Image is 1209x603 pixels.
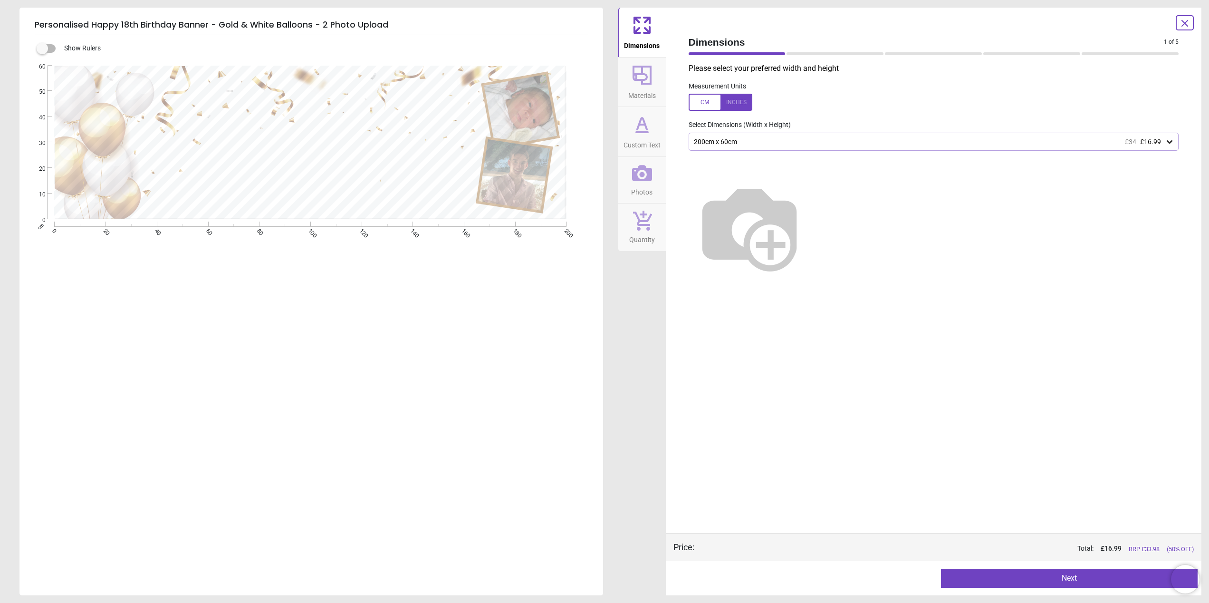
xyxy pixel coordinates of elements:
button: Materials [618,58,666,107]
img: Helper for size comparison [689,166,810,288]
div: Price : [673,541,694,553]
span: Photos [631,183,652,197]
span: £ 33.98 [1142,545,1160,553]
span: 60 [28,63,46,71]
span: Dimensions [624,37,660,51]
div: Show Rulers [42,43,603,54]
button: Quantity [618,204,666,251]
span: £34 [1125,138,1136,146]
span: (50% OFF) [1167,545,1194,554]
label: Measurement Units [689,82,746,91]
button: Photos [618,157,666,204]
span: Quantity [629,231,655,245]
span: Custom Text [624,136,661,150]
h5: Personalised Happy 18th Birthday Banner - Gold & White Balloons - 2 Photo Upload [35,15,588,35]
span: Materials [628,87,656,101]
span: 1 of 5 [1164,38,1179,46]
span: £ [1101,544,1122,554]
div: 200cm x 60cm [693,138,1165,146]
label: Select Dimensions (Width x Height) [681,120,791,130]
span: £16.99 [1140,138,1161,146]
button: Dimensions [618,8,666,57]
button: Next [941,569,1198,588]
button: Custom Text [618,107,666,156]
p: Please select your preferred width and height [689,63,1187,74]
div: Total: [709,544,1194,554]
span: 16.99 [1104,545,1122,552]
iframe: Brevo live chat [1171,565,1199,593]
span: RRP [1129,545,1160,554]
span: Dimensions [689,35,1164,49]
